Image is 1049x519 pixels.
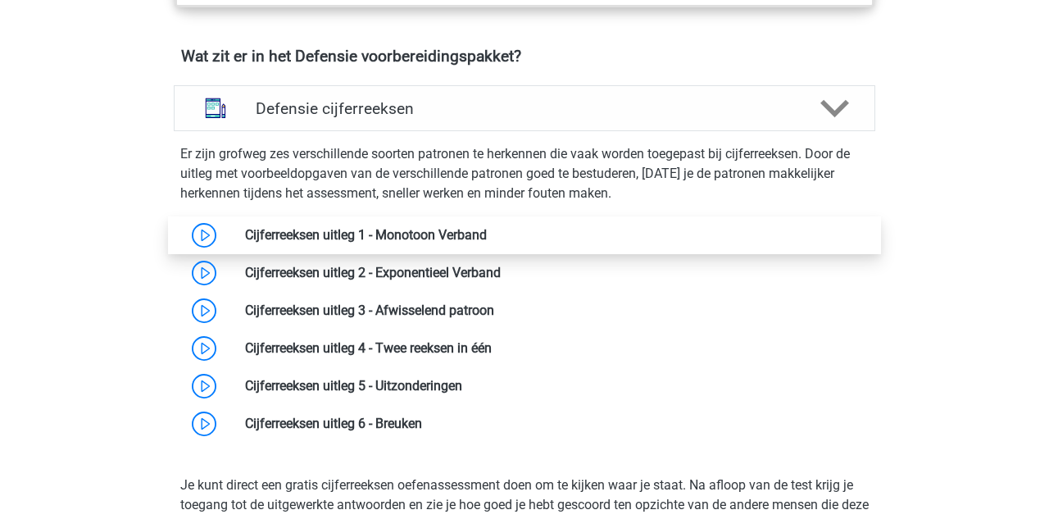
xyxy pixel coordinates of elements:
[181,47,868,66] h4: Wat zit er in het Defensie voorbereidingspakket?
[233,376,874,396] div: Cijferreeksen uitleg 5 - Uitzonderingen
[233,301,874,321] div: Cijferreeksen uitleg 3 - Afwisselend patroon
[233,414,874,434] div: Cijferreeksen uitleg 6 - Breuken
[167,85,882,131] a: cijferreeksen Defensie cijferreeksen
[233,339,874,358] div: Cijferreeksen uitleg 4 - Twee reeksen in één
[194,87,237,130] img: cijferreeksen
[233,225,874,245] div: Cijferreeksen uitleg 1 - Monotoon Verband
[180,144,869,203] p: Er zijn grofweg zes verschillende soorten patronen te herkennen die vaak worden toegepast bij cij...
[233,263,874,283] div: Cijferreeksen uitleg 2 - Exponentieel Verband
[256,99,792,118] h4: Defensie cijferreeksen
